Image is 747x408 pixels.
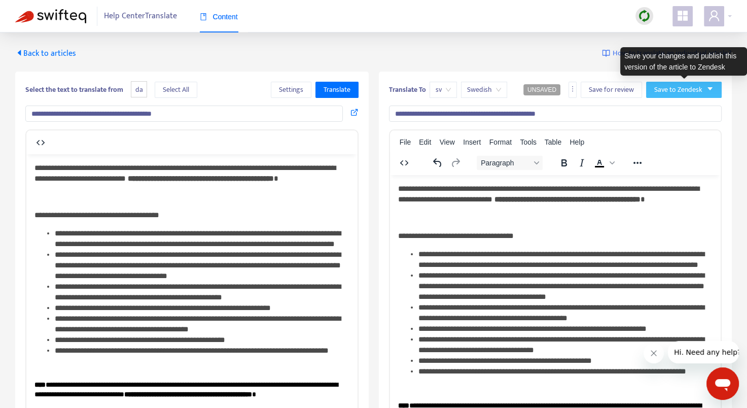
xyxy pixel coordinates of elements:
[602,48,732,59] a: How to translate an individual article?
[668,341,739,363] iframe: Meddelande från företag
[200,13,207,20] span: book
[573,156,590,170] button: Italic
[638,10,651,22] img: sync.dc5367851b00ba804db3.png
[15,47,76,60] span: Back to articles
[570,138,584,146] span: Help
[447,156,464,170] button: Redo
[581,82,642,98] button: Save for review
[279,84,303,95] span: Settings
[15,9,86,23] img: Swifteq
[436,82,451,97] span: sv
[271,82,311,98] button: Settings
[6,7,73,15] span: Hi. Need any help?
[620,47,747,76] div: Save your changes and publish this version of the article to Zendesk
[324,84,350,95] span: Translate
[400,138,411,146] span: File
[477,156,543,170] button: Block Paragraph
[25,84,123,95] b: Select the text to translate from
[429,156,446,170] button: Undo
[104,7,177,26] span: Help Center Translate
[467,82,501,97] span: Swedish
[489,138,512,146] span: Format
[520,138,537,146] span: Tools
[706,367,739,400] iframe: Knapp för att öppna meddelandefönstret
[155,82,197,98] button: Select All
[589,84,634,95] span: Save for review
[200,13,238,21] span: Content
[591,156,616,170] div: Text color Black
[602,49,610,57] img: image-link
[677,10,689,22] span: appstore
[708,10,720,22] span: user
[654,84,702,95] span: Save to Zendesk
[527,86,556,93] span: UNSAVED
[569,85,576,92] span: more
[315,82,359,98] button: Translate
[440,138,455,146] span: View
[706,85,714,92] span: caret-down
[646,82,722,98] button: Save to Zendeskcaret-down
[419,138,431,146] span: Edit
[545,138,561,146] span: Table
[15,49,23,57] span: caret-left
[555,156,573,170] button: Bold
[644,343,664,363] iframe: Stäng meddelande
[463,138,481,146] span: Insert
[568,82,577,98] button: more
[131,81,147,98] span: da
[613,48,732,59] span: How to translate an individual article?
[389,84,426,95] b: Translate To
[163,84,189,95] span: Select All
[481,159,530,167] span: Paragraph
[629,156,646,170] button: Reveal or hide additional toolbar items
